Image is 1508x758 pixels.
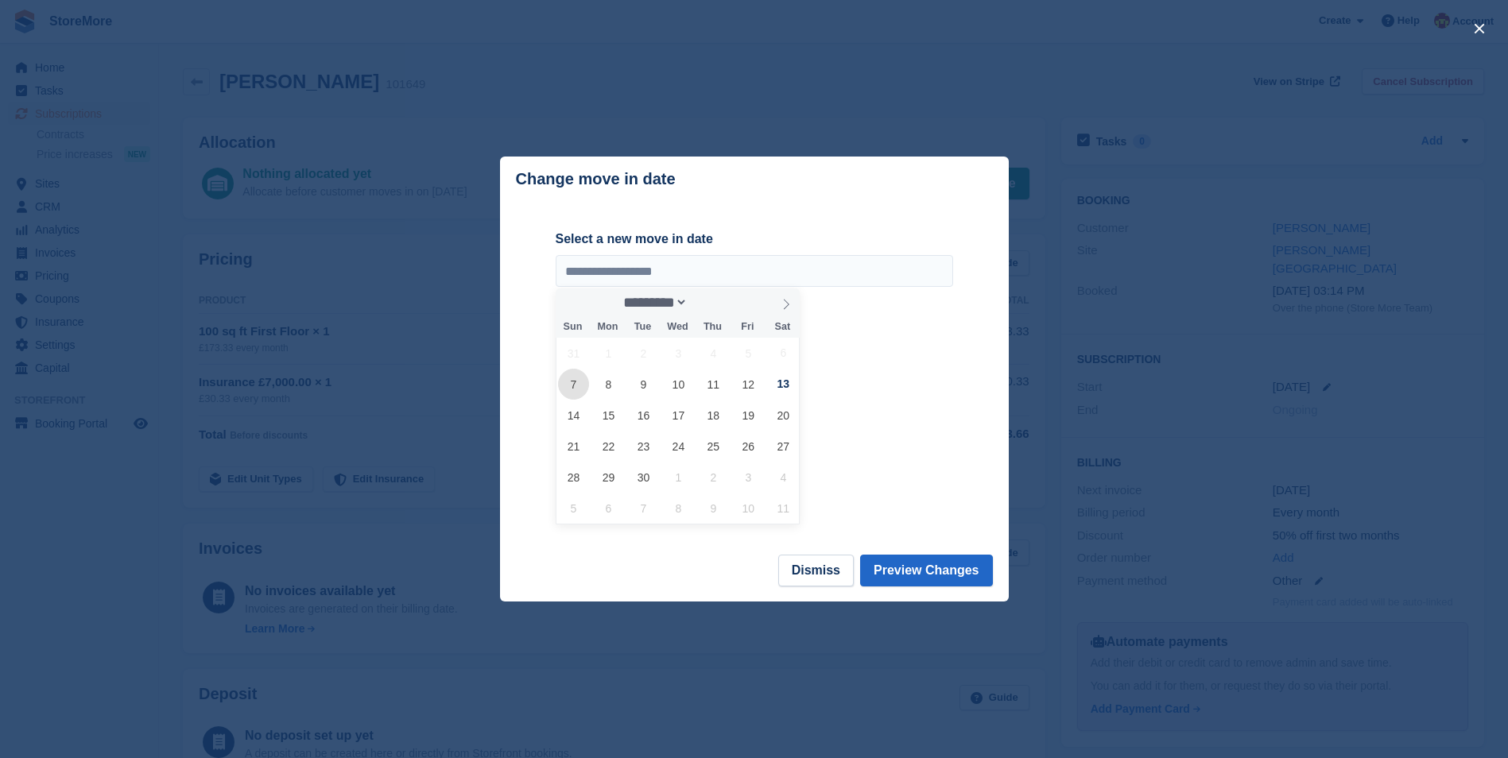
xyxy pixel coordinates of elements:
span: October 7, 2025 [628,493,659,524]
span: September 27, 2025 [768,431,799,462]
span: September 4, 2025 [698,338,729,369]
button: Preview Changes [860,555,993,586]
span: September 6, 2025 [768,338,799,369]
span: October 6, 2025 [593,493,624,524]
span: September 7, 2025 [558,369,589,400]
span: October 2, 2025 [698,462,729,493]
span: October 9, 2025 [698,493,729,524]
span: September 20, 2025 [768,400,799,431]
span: September 24, 2025 [663,431,694,462]
span: Fri [730,322,765,332]
span: Tue [625,322,660,332]
p: Change move in date [516,170,676,188]
span: October 8, 2025 [663,493,694,524]
span: October 10, 2025 [733,493,764,524]
span: Mon [590,322,625,332]
span: September 21, 2025 [558,431,589,462]
span: Sat [765,322,800,332]
span: October 1, 2025 [663,462,694,493]
span: September 30, 2025 [628,462,659,493]
span: September 5, 2025 [733,338,764,369]
span: Thu [695,322,730,332]
span: October 11, 2025 [768,493,799,524]
span: August 31, 2025 [558,338,589,369]
span: September 8, 2025 [593,369,624,400]
span: September 19, 2025 [733,400,764,431]
span: September 26, 2025 [733,431,764,462]
span: September 17, 2025 [663,400,694,431]
span: September 10, 2025 [663,369,694,400]
span: September 2, 2025 [628,338,659,369]
span: September 25, 2025 [698,431,729,462]
span: September 12, 2025 [733,369,764,400]
span: September 22, 2025 [593,431,624,462]
span: September 1, 2025 [593,338,624,369]
span: October 4, 2025 [768,462,799,493]
button: Dismiss [778,555,854,586]
span: September 28, 2025 [558,462,589,493]
span: September 23, 2025 [628,431,659,462]
span: Wed [660,322,695,332]
span: September 14, 2025 [558,400,589,431]
span: October 5, 2025 [558,493,589,524]
span: September 18, 2025 [698,400,729,431]
span: September 13, 2025 [768,369,799,400]
label: Select a new move in date [556,230,953,249]
button: close [1467,16,1492,41]
span: Sun [556,322,591,332]
span: October 3, 2025 [733,462,764,493]
span: September 9, 2025 [628,369,659,400]
span: September 3, 2025 [663,338,694,369]
span: September 29, 2025 [593,462,624,493]
span: September 15, 2025 [593,400,624,431]
input: Year [688,294,738,311]
span: September 11, 2025 [698,369,729,400]
span: September 16, 2025 [628,400,659,431]
select: Month [618,294,688,311]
